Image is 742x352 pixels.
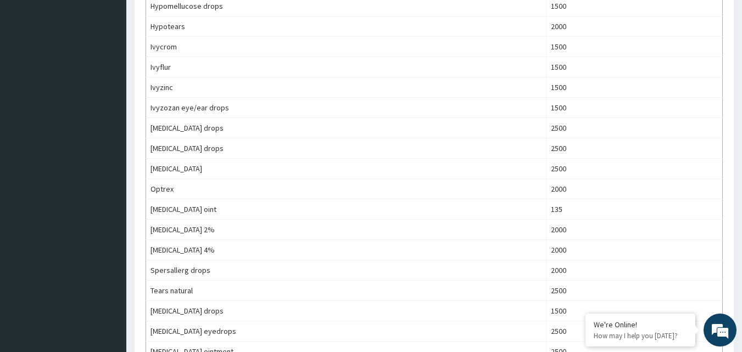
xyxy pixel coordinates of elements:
[146,57,546,77] td: Ivyflur
[546,301,723,321] td: 1500
[146,118,546,138] td: [MEDICAL_DATA] drops
[546,118,723,138] td: 2500
[146,37,546,57] td: Ivycrom
[594,320,687,329] div: We're Online!
[146,138,546,159] td: [MEDICAL_DATA] drops
[146,220,546,240] td: [MEDICAL_DATA] 2%
[146,281,546,301] td: Tears natural
[146,321,546,342] td: [MEDICAL_DATA] eyedrops
[546,57,723,77] td: 1500
[146,98,546,118] td: Ivyzozan eye/ear drops
[546,220,723,240] td: 2000
[57,62,185,76] div: Chat with us now
[64,106,152,217] span: We're online!
[146,301,546,321] td: [MEDICAL_DATA] drops
[546,16,723,37] td: 2000
[146,199,546,220] td: [MEDICAL_DATA] oint
[546,77,723,98] td: 1500
[546,199,723,220] td: 135
[546,37,723,57] td: 1500
[546,240,723,260] td: 2000
[546,179,723,199] td: 2000
[146,240,546,260] td: [MEDICAL_DATA] 4%
[180,5,207,32] div: Minimize live chat window
[146,159,546,179] td: [MEDICAL_DATA]
[594,331,687,340] p: How may I help you today?
[20,55,44,82] img: d_794563401_company_1708531726252_794563401
[546,138,723,159] td: 2500
[146,179,546,199] td: Optrex
[5,235,209,273] textarea: Type your message and hit 'Enter'
[546,321,723,342] td: 2500
[146,260,546,281] td: Spersallerg drops
[146,77,546,98] td: Ivyzinc
[546,159,723,179] td: 2500
[546,260,723,281] td: 2000
[146,16,546,37] td: Hypotears
[546,281,723,301] td: 2500
[546,98,723,118] td: 1500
